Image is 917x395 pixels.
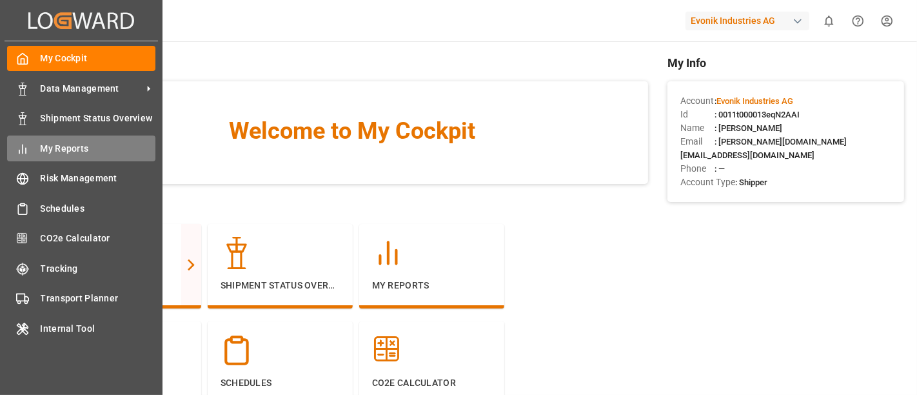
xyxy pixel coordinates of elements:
[41,232,156,245] span: CO2e Calculator
[680,137,847,160] span: : [PERSON_NAME][DOMAIN_NAME][EMAIL_ADDRESS][DOMAIN_NAME]
[7,316,155,341] a: Internal Tool
[56,197,648,214] span: Navigation
[7,196,155,221] a: Schedules
[41,112,156,125] span: Shipment Status Overview
[667,54,904,72] span: My Info
[716,96,793,106] span: Evonik Industries AG
[372,376,491,390] p: CO2e Calculator
[814,6,843,35] button: show 0 new notifications
[7,106,155,131] a: Shipment Status Overview
[41,322,156,336] span: Internal Tool
[680,121,715,135] span: Name
[735,177,767,187] span: : Shipper
[41,142,156,156] span: My Reports
[7,166,155,191] a: Risk Management
[41,202,156,216] span: Schedules
[715,123,782,133] span: : [PERSON_NAME]
[41,262,156,276] span: Tracking
[843,6,873,35] button: Help Center
[7,286,155,311] a: Transport Planner
[680,94,715,108] span: Account
[41,52,156,65] span: My Cockpit
[372,279,491,292] p: My Reports
[715,96,793,106] span: :
[680,162,715,176] span: Phone
[715,110,800,119] span: : 0011t000013eqN2AAI
[82,114,622,148] span: Welcome to My Cockpit
[221,376,340,390] p: Schedules
[7,256,155,281] a: Tracking
[680,176,735,189] span: Account Type
[685,12,809,30] div: Evonik Industries AG
[7,46,155,71] a: My Cockpit
[7,226,155,251] a: CO2e Calculator
[221,279,340,292] p: Shipment Status Overview
[41,292,156,305] span: Transport Planner
[7,136,155,161] a: My Reports
[685,8,814,33] button: Evonik Industries AG
[680,135,715,148] span: Email
[41,82,143,96] span: Data Management
[680,108,715,121] span: Id
[41,172,156,185] span: Risk Management
[715,164,725,174] span: : —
